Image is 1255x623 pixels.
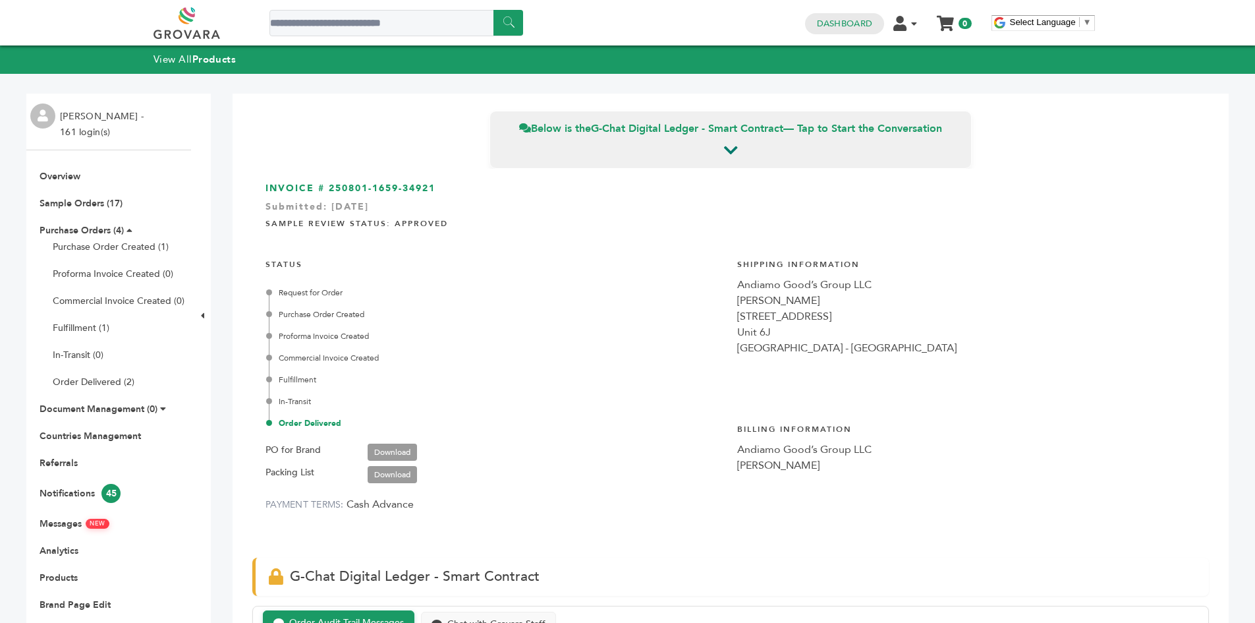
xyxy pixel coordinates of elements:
div: [STREET_ADDRESS] [737,309,1196,324]
div: Proforma Invoice Created [269,330,724,342]
a: Brand Page Edit [40,599,111,611]
span: G-Chat Digital Ledger - Smart Contract [290,567,540,586]
h4: STATUS [265,249,724,277]
span: Below is the — Tap to Start the Conversation [519,121,942,136]
span: NEW [86,519,109,529]
a: Download [368,444,417,461]
a: Purchase Orders (4) [40,224,124,237]
label: PO for Brand [265,442,321,458]
div: [PERSON_NAME] [737,458,1196,473]
div: Order Delivered [269,417,724,429]
a: View AllProducts [153,53,237,66]
img: profile.png [30,104,55,129]
div: In-Transit [269,396,724,407]
a: In-Transit (0) [53,349,103,361]
strong: G-Chat Digital Ledger - Smart Contract [591,121,783,136]
a: Commercial Invoice Created (0) [53,295,184,307]
a: Products [40,572,78,584]
a: Notifications45 [40,487,121,500]
div: Fulfillment [269,374,724,386]
label: Packing List [265,465,314,481]
div: Commercial Invoice Created [269,352,724,364]
a: Dashboard [817,18,872,30]
a: Document Management (0) [40,403,157,415]
a: Purchase Order Created (1) [53,241,169,253]
a: My Cart [937,12,953,26]
a: Download [368,466,417,483]
a: Proforma Invoice Created (0) [53,268,173,280]
div: Purchase Order Created [269,309,724,320]
h4: Billing Information [737,414,1196,442]
a: Analytics [40,545,78,557]
span: ​ [1079,17,1080,27]
h4: Sample Review Status: Approved [265,208,1196,236]
a: Referrals [40,457,78,469]
div: Submitted: [DATE] [265,200,1196,220]
label: PAYMENT TERMS: [265,498,344,511]
a: Fulfillment (1) [53,322,109,334]
a: Countries Management [40,430,141,442]
div: Unit 6J [737,324,1196,340]
div: [GEOGRAPHIC_DATA] - [GEOGRAPHIC_DATA] [737,340,1196,356]
li: [PERSON_NAME] - 161 login(s) [60,109,147,140]
a: Order Delivered (2) [53,376,134,388]
a: Overview [40,170,80,183]
span: Select Language [1010,17,1076,27]
a: MessagesNEW [40,518,109,530]
div: [PERSON_NAME] [737,293,1196,309]
a: Sample Orders (17) [40,197,123,210]
span: ▼ [1083,17,1092,27]
h3: INVOICE # 250801-1659-34921 [265,182,1196,195]
div: Andiamo Good’s Group LLC [737,277,1196,293]
a: Select Language​ [1010,17,1092,27]
span: 0 [959,18,971,29]
strong: Products [192,53,236,66]
input: Search a product or brand... [269,10,523,36]
div: Request for Order [269,287,724,299]
span: 45 [101,484,121,503]
h4: Shipping Information [737,249,1196,277]
span: Cash Advance [347,497,414,512]
div: Andiamo Good’s Group LLC [737,442,1196,458]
